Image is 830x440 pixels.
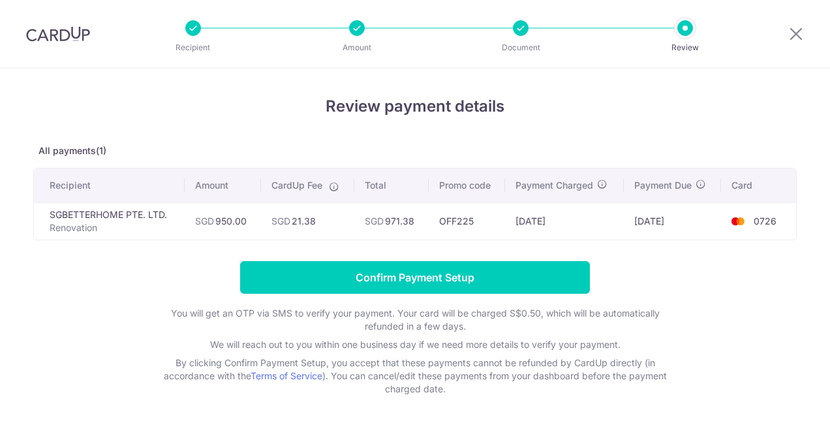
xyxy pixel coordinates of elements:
td: [DATE] [624,202,721,240]
input: Confirm Payment Setup [240,261,590,294]
td: OFF225 [429,202,505,240]
p: You will get an OTP via SMS to verify your payment. Your card will be charged S$0.50, which will ... [154,307,676,333]
td: 21.38 [261,202,354,240]
p: All payments(1) [33,144,797,157]
span: SGD [195,215,214,227]
th: Amount [185,168,261,202]
span: SGD [271,215,290,227]
p: Recipient [145,41,241,54]
p: Review [637,41,733,54]
th: Card [721,168,796,202]
a: Terms of Service [251,370,322,381]
th: Promo code [429,168,505,202]
th: Recipient [34,168,185,202]
p: We will reach out to you within one business day if we need more details to verify your payment. [154,338,676,351]
p: Amount [309,41,405,54]
span: CardUp Fee [271,179,322,192]
p: By clicking Confirm Payment Setup, you accept that these payments cannot be refunded by CardUp di... [154,356,676,396]
img: <span class="translation_missing" title="translation missing: en.account_steps.new_confirm_form.b... [725,213,751,229]
p: Document [472,41,569,54]
span: Payment Due [634,179,692,192]
span: 0726 [754,215,776,227]
td: 971.38 [354,202,429,240]
span: Payment Charged [515,179,593,192]
span: SGD [365,215,384,227]
td: [DATE] [505,202,624,240]
th: Total [354,168,429,202]
td: 950.00 [185,202,261,240]
td: SGBETTERHOME PTE. LTD. [34,202,185,240]
p: Renovation [50,221,174,234]
h4: Review payment details [33,95,797,118]
img: CardUp [26,26,90,42]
